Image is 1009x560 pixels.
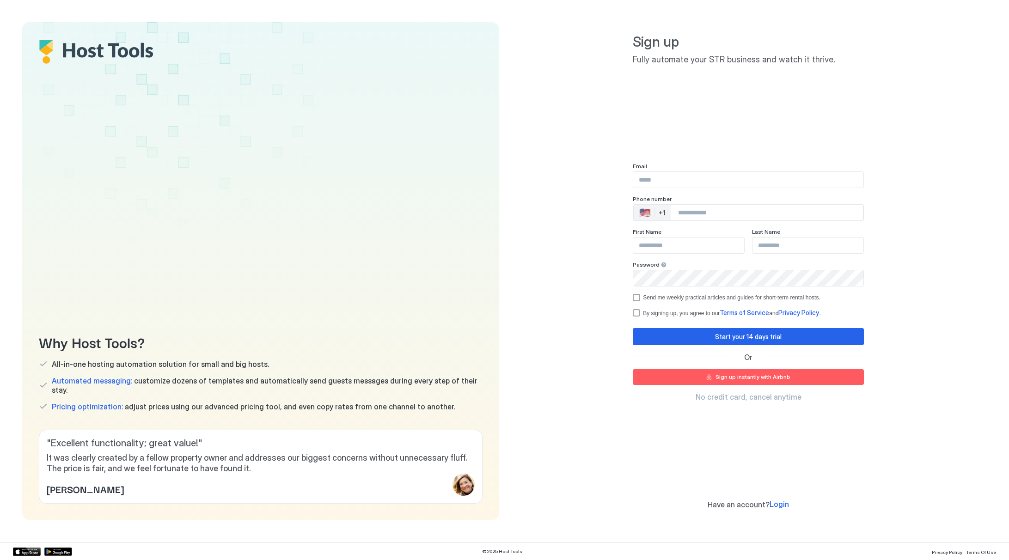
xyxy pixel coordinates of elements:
div: Countries button [634,205,671,220]
span: customize dozens of templates and automatically send guests messages during every step of their s... [52,376,483,395]
span: Fully automate your STR business and watch it thrive. [633,55,864,65]
div: Start your 14 days trial [715,332,782,341]
span: All-in-one hosting automation solution for small and big hosts. [52,359,269,369]
button: Start your 14 days trial [633,328,864,345]
input: Input Field [633,237,744,253]
input: Input Field [633,172,863,188]
span: Last Name [752,228,780,235]
span: © 2025 Host Tools [482,548,522,554]
div: Send me weekly practical articles and guides for short-term rental hosts. [643,294,864,301]
span: [PERSON_NAME] [47,482,124,496]
div: Sign up instantly with Airbnb [715,373,790,381]
span: Or [744,353,752,362]
span: Sign up [633,33,864,51]
div: +1 [659,209,665,217]
a: Terms of Service [720,310,769,317]
a: App Store [13,548,41,556]
span: " Excellent functionality; great value! " [47,438,475,449]
span: Terms of Service [720,309,769,317]
span: adjust prices using our advanced pricing tool, and even copy rates from one channel to another. [52,402,455,411]
span: Terms Of Use [966,549,996,555]
button: Sign up instantly with Airbnb [633,369,864,385]
span: Why Host Tools? [39,331,483,352]
div: By signing up, you agree to our and . [643,309,864,317]
a: Privacy Policy [932,547,962,556]
a: Terms Of Use [966,547,996,556]
div: profile [453,474,475,496]
span: Pricing optimization: [52,402,123,411]
span: Phone number [633,195,672,202]
input: Phone Number input [671,204,863,221]
a: Login [770,499,789,509]
div: optOut [633,294,864,301]
span: Email [633,163,647,170]
span: First Name [633,228,661,235]
input: Input Field [752,237,863,253]
span: Automated messaging: [52,376,132,385]
span: Privacy Policy [778,309,819,317]
span: It was clearly created by a fellow property owner and addresses our biggest concerns without unne... [47,453,475,474]
div: termsPrivacy [633,309,864,317]
span: Have an account? [708,500,770,509]
input: Input Field [633,270,863,286]
span: No credit card, cancel anytime [696,392,801,402]
span: Privacy Policy [932,549,962,555]
a: Privacy Policy [778,310,819,317]
div: 🇺🇸 [639,207,651,218]
span: Password [633,261,660,268]
a: Google Play Store [44,548,72,556]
